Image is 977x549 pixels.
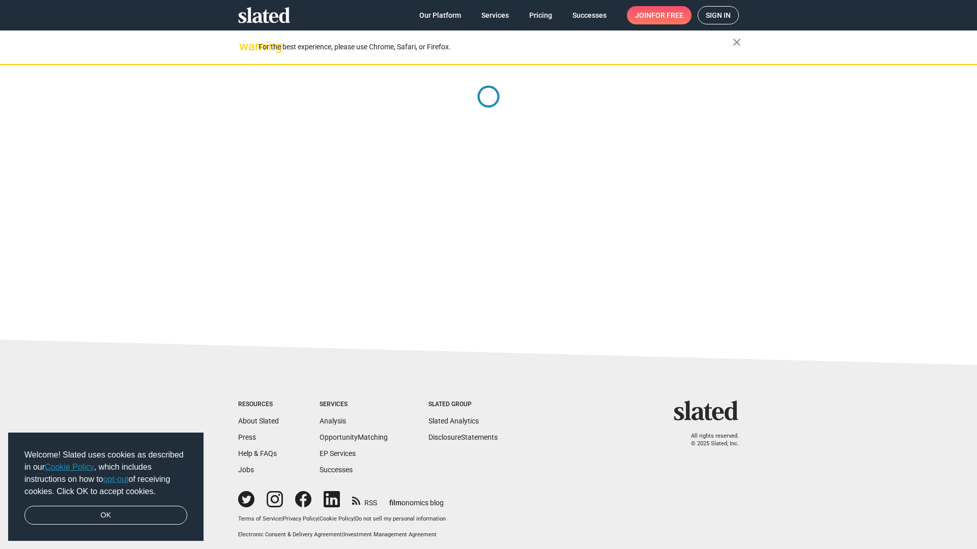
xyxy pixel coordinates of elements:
[572,6,607,24] span: Successes
[680,433,739,447] p: All rights reserved. © 2025 Slated, Inc.
[320,401,388,409] div: Services
[352,492,377,508] a: RSS
[320,449,356,457] a: EP Services
[281,515,283,522] span: |
[698,6,739,24] a: Sign in
[521,6,560,24] a: Pricing
[706,7,731,24] span: Sign in
[635,6,683,24] span: Join
[627,6,692,24] a: Joinfor free
[318,515,320,522] span: |
[342,531,343,538] span: |
[24,449,187,498] span: Welcome! Slated uses cookies as described in our , which includes instructions on how to of recei...
[45,463,94,471] a: Cookie Policy
[283,515,318,522] a: Privacy Policy
[238,449,277,457] a: Help & FAQs
[239,40,251,52] mat-icon: warning
[24,506,187,525] a: dismiss cookie message
[238,531,342,538] a: Electronic Consent & Delivery Agreement
[428,401,498,409] div: Slated Group
[389,490,444,508] a: filmonomics blog
[258,40,733,54] div: For the best experience, please use Chrome, Safari, or Firefox.
[481,6,509,24] span: Services
[651,6,683,24] span: for free
[428,433,498,441] a: DisclosureStatements
[343,531,437,538] a: Investment Management Agreement
[320,433,388,441] a: OpportunityMatching
[320,515,354,522] a: Cookie Policy
[731,36,743,48] mat-icon: close
[8,433,204,541] div: cookieconsent
[103,475,129,483] a: opt-out
[354,515,355,522] span: |
[473,6,517,24] a: Services
[564,6,615,24] a: Successes
[428,417,479,425] a: Slated Analytics
[411,6,469,24] a: Our Platform
[238,401,279,409] div: Resources
[355,515,446,523] button: Do not sell my personal information
[238,466,254,474] a: Jobs
[238,515,281,522] a: Terms of Service
[389,499,401,507] span: film
[238,417,279,425] a: About Slated
[419,6,461,24] span: Our Platform
[529,6,552,24] span: Pricing
[320,466,353,474] a: Successes
[320,417,346,425] a: Analysis
[238,433,256,441] a: Press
